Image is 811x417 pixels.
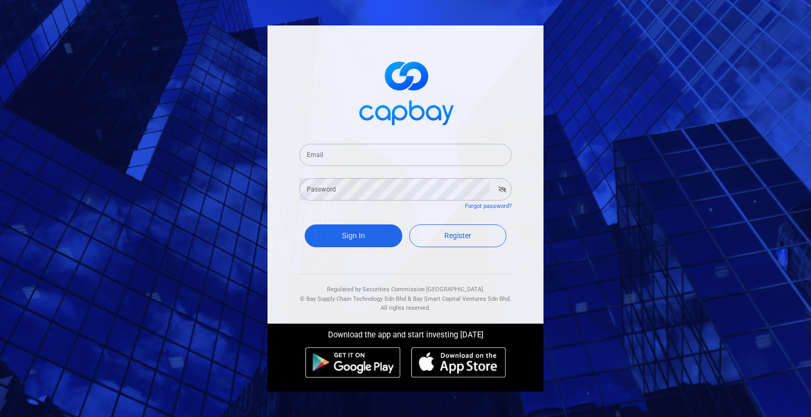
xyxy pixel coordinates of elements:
div: Download the app and start investing [DATE] [260,324,551,342]
a: Register [409,224,507,247]
span: Bay Smart Capital Ventures Sdn Bhd. [413,296,511,302]
img: ios [411,347,506,378]
span: © Bay Supply Chain Technology Sdn Bhd [300,296,406,302]
img: android [305,347,401,378]
div: Regulated by Securities Commission [GEOGRAPHIC_DATA]. & All rights reserved. [299,274,512,313]
button: Sign In [305,224,402,247]
img: logo [352,52,459,131]
a: Forgot password? [465,203,512,210]
span: Register [444,231,471,240]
